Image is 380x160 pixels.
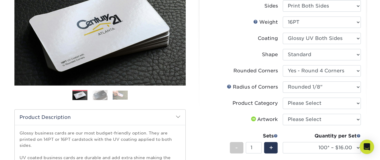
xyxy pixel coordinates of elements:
div: Radius of Corners [227,83,278,91]
img: Business Cards 03 [113,90,128,100]
div: Quantity per Set [283,132,361,140]
div: Open Intercom Messenger [360,140,374,154]
div: Coating [258,35,278,42]
img: Business Cards 01 [72,88,87,103]
span: - [235,143,238,152]
div: Rounded Corners [233,67,278,74]
div: Sides [264,2,278,10]
div: Sets [230,132,278,140]
div: Shape [262,51,278,58]
span: + [269,143,273,152]
div: Artwork [250,116,278,123]
div: Weight [253,19,278,26]
h2: Product Description [15,110,185,125]
img: Business Cards 02 [93,90,108,100]
div: Product Category [233,100,278,107]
